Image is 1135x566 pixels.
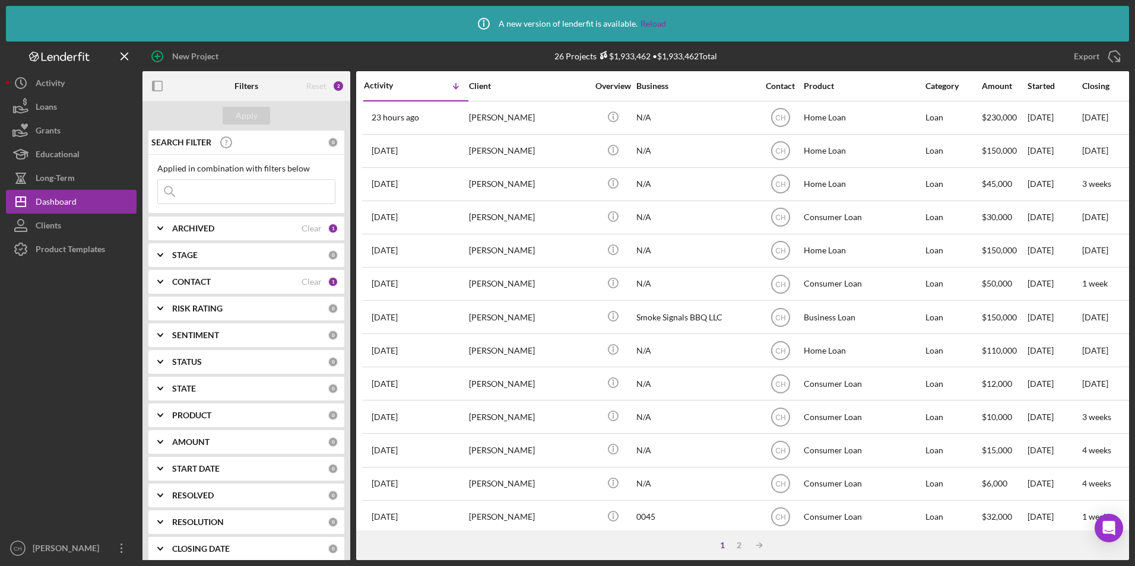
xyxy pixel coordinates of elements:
[372,212,398,222] time: 2025-08-28 17:26
[6,190,137,214] button: Dashboard
[469,468,588,500] div: [PERSON_NAME]
[6,95,137,119] button: Loans
[636,501,755,533] div: 0045
[982,179,1012,189] span: $45,000
[804,501,922,533] div: Consumer Loan
[157,164,335,173] div: Applied in combination with filters below
[372,279,398,288] time: 2025-08-27 19:11
[1082,379,1108,389] time: [DATE]
[328,463,338,474] div: 0
[328,250,338,260] div: 0
[172,384,196,393] b: STATE
[172,250,198,260] b: STAGE
[6,214,137,237] button: Clients
[1028,102,1081,133] div: [DATE]
[469,9,666,39] div: A new version of lenderfit is available.
[469,401,588,433] div: [PERSON_NAME]
[804,268,922,300] div: Consumer Loan
[372,113,419,122] time: 2025-09-04 21:05
[306,81,326,91] div: Reset
[469,368,588,399] div: [PERSON_NAME]
[636,468,755,500] div: N/A
[804,168,922,200] div: Home Loan
[775,346,785,355] text: CH
[925,368,981,399] div: Loan
[925,81,981,91] div: Category
[172,437,210,447] b: AMOUNT
[925,301,981,333] div: Loan
[172,464,220,473] b: START DATE
[469,135,588,167] div: [PERSON_NAME]
[636,335,755,366] div: N/A
[636,301,755,333] div: Smoke Signals BBQ LLC
[469,235,588,266] div: [PERSON_NAME]
[775,513,785,522] text: CH
[804,401,922,433] div: Consumer Loan
[641,19,666,28] a: Reload
[1028,501,1081,533] div: [DATE]
[36,190,77,217] div: Dashboard
[1028,168,1081,200] div: [DATE]
[1082,179,1111,189] time: 3 weeks
[1082,145,1108,155] time: [DATE]
[1028,135,1081,167] div: [DATE]
[775,114,785,122] text: CH
[234,81,258,91] b: Filters
[1028,368,1081,399] div: [DATE]
[925,335,981,366] div: Loan
[925,168,981,200] div: Loan
[982,312,1017,322] span: $150,000
[469,81,588,91] div: Client
[332,80,344,92] div: 2
[172,491,214,500] b: RESOLVED
[372,479,398,488] time: 2025-08-19 19:31
[6,237,137,261] button: Product Templates
[36,166,75,193] div: Long-Term
[469,501,588,533] div: [PERSON_NAME]
[469,202,588,233] div: [PERSON_NAME]
[775,214,785,222] text: CH
[775,413,785,421] text: CH
[775,480,785,488] text: CH
[982,345,1017,355] span: $110,000
[1028,268,1081,300] div: [DATE]
[469,434,588,466] div: [PERSON_NAME]
[14,545,22,552] text: CH
[328,276,338,287] div: 1
[6,71,137,95] a: Activity
[372,512,398,522] time: 2025-08-19 19:02
[223,107,270,125] button: Apply
[925,135,981,167] div: Loan
[172,357,202,367] b: STATUS
[775,380,785,388] text: CH
[172,411,211,420] b: PRODUCT
[1028,434,1081,466] div: [DATE]
[372,412,398,422] time: 2025-08-21 17:01
[36,95,57,122] div: Loans
[1028,81,1081,91] div: Started
[328,437,338,447] div: 0
[982,379,1012,389] span: $12,000
[1082,345,1108,355] time: [DATE]
[328,517,338,527] div: 0
[1062,44,1129,68] button: Export
[925,235,981,266] div: Loan
[1028,335,1081,366] div: [DATE]
[328,330,338,341] div: 0
[469,268,588,300] div: [PERSON_NAME]
[6,142,137,166] button: Educational
[6,166,137,190] button: Long-Term
[172,44,218,68] div: New Project
[6,119,137,142] a: Grants
[925,268,981,300] div: Loan
[372,313,398,322] time: 2025-08-27 01:54
[1082,312,1108,322] time: [DATE]
[469,168,588,200] div: [PERSON_NAME]
[328,357,338,367] div: 0
[151,138,211,147] b: SEARCH FILTER
[775,147,785,155] text: CH
[328,543,338,554] div: 0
